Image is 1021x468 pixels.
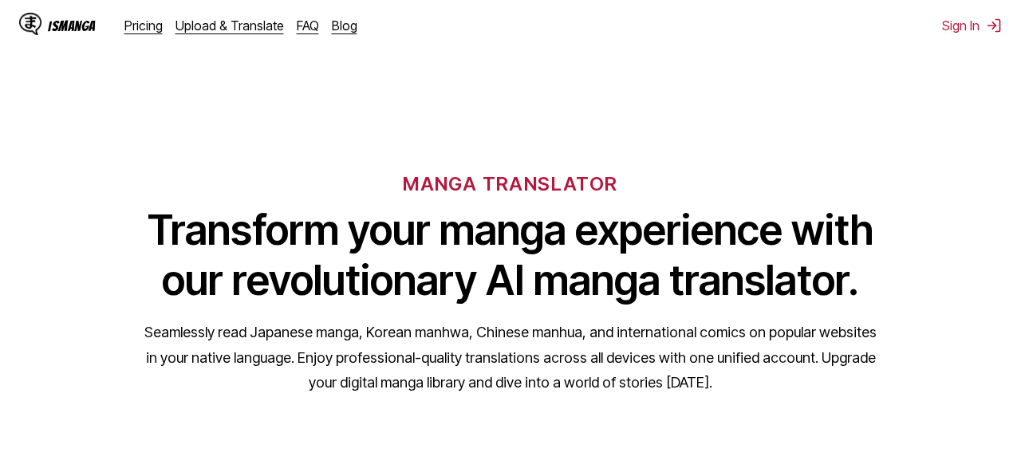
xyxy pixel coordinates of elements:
[175,18,284,33] a: Upload & Translate
[144,320,877,395] p: Seamlessly read Japanese manga, Korean manhwa, Chinese manhua, and international comics on popula...
[124,18,163,33] a: Pricing
[403,172,617,195] h6: MANGA TRANSLATOR
[986,18,1002,33] img: Sign out
[19,13,124,38] a: IsManga LogoIsManga
[144,205,877,305] h1: Transform your manga experience with our revolutionary AI manga translator.
[942,18,1002,33] button: Sign In
[297,18,319,33] a: FAQ
[332,18,357,33] a: Blog
[48,18,96,33] div: IsManga
[19,13,41,35] img: IsManga Logo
